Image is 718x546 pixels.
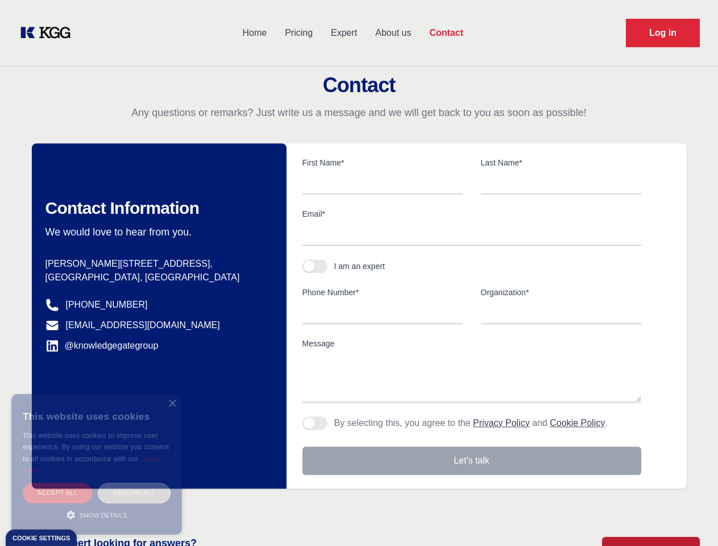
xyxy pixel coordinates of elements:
label: Email* [302,208,641,220]
a: [PHONE_NUMBER] [66,298,148,312]
span: This website uses cookies to improve user experience. By using our website you consent to all coo... [23,432,169,463]
label: Message [302,338,641,349]
a: KOL Knowledge Platform: Talk to Key External Experts (KEE) [18,24,80,42]
span: Show details [80,512,127,519]
div: Cookie settings [13,535,70,541]
div: Close [168,400,176,408]
div: Accept all [23,483,92,503]
label: Phone Number* [302,287,463,298]
div: Decline all [98,483,171,503]
p: [GEOGRAPHIC_DATA], [GEOGRAPHIC_DATA] [45,271,268,284]
a: About us [366,18,420,48]
a: @knowledgegategroup [45,339,159,353]
h2: Contact [14,74,704,97]
a: Cookie Policy [23,456,161,474]
a: Privacy Policy [473,418,530,428]
a: Expert [322,18,366,48]
label: Last Name* [481,157,641,168]
p: By selecting this, you agree to the and . [334,416,608,430]
h2: Contact Information [45,198,268,218]
a: Contact [420,18,472,48]
label: First Name* [302,157,463,168]
div: Show details [23,509,171,520]
p: Any questions or remarks? Just write us a message and we will get back to you as soon as possible! [14,106,704,119]
a: [EMAIL_ADDRESS][DOMAIN_NAME] [66,318,220,332]
a: Cookie Policy [550,418,605,428]
label: Organization* [481,287,641,298]
button: Let's talk [302,446,641,475]
p: We would love to hear from you. [45,225,268,239]
a: Pricing [276,18,322,48]
a: Home [233,18,276,48]
div: I am an expert [334,260,385,272]
p: [PERSON_NAME][STREET_ADDRESS], [45,257,268,271]
div: This website uses cookies [23,403,171,430]
iframe: Chat Widget [661,491,718,546]
a: Request Demo [626,19,700,47]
